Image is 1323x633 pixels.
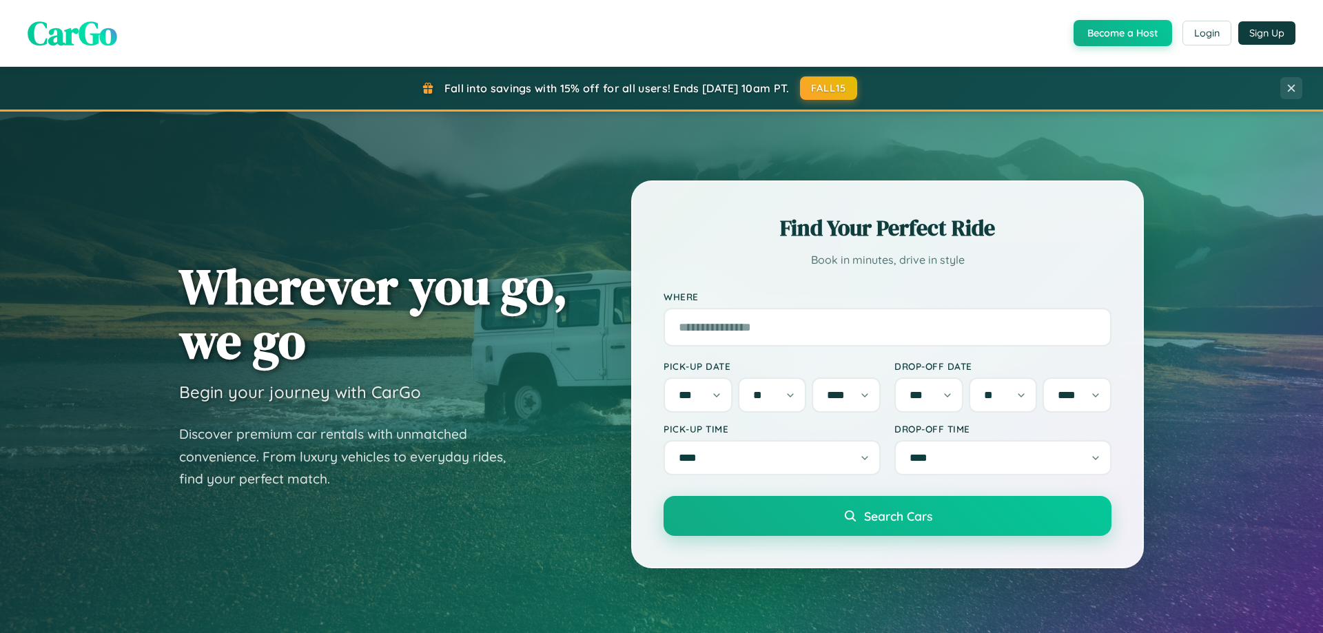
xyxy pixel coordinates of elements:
h3: Begin your journey with CarGo [179,382,421,402]
p: Book in minutes, drive in style [664,250,1111,270]
label: Pick-up Time [664,423,881,435]
label: Drop-off Time [894,423,1111,435]
span: Search Cars [864,508,932,523]
h2: Find Your Perfect Ride [664,213,1111,243]
button: Become a Host [1074,20,1172,46]
h1: Wherever you go, we go [179,259,568,368]
p: Discover premium car rentals with unmatched convenience. From luxury vehicles to everyday rides, ... [179,423,524,490]
label: Where [664,291,1111,302]
button: FALL15 [800,76,858,100]
label: Pick-up Date [664,360,881,372]
span: CarGo [28,10,117,56]
button: Search Cars [664,496,1111,536]
button: Sign Up [1238,21,1295,45]
label: Drop-off Date [894,360,1111,372]
span: Fall into savings with 15% off for all users! Ends [DATE] 10am PT. [444,81,790,95]
button: Login [1182,21,1231,45]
